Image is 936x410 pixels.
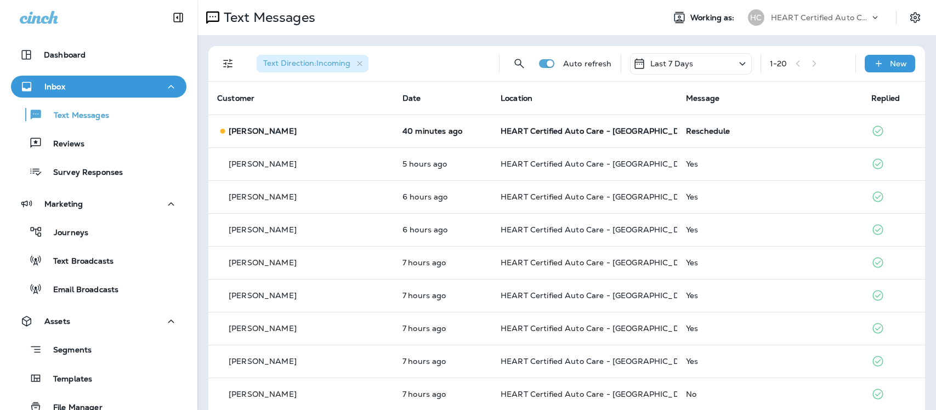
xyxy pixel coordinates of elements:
[501,192,697,202] span: HEART Certified Auto Care - [GEOGRAPHIC_DATA]
[11,44,186,66] button: Dashboard
[650,59,694,68] p: Last 7 Days
[11,277,186,300] button: Email Broadcasts
[217,93,254,103] span: Customer
[42,168,123,178] p: Survey Responses
[44,317,70,326] p: Assets
[402,390,483,398] p: Aug 21, 2025 09:05 AM
[501,356,697,366] span: HEART Certified Auto Care - [GEOGRAPHIC_DATA]
[229,258,297,267] p: [PERSON_NAME]
[402,357,483,366] p: Aug 21, 2025 09:07 AM
[44,82,65,91] p: Inbox
[563,59,612,68] p: Auto refresh
[11,249,186,272] button: Text Broadcasts
[229,225,297,234] p: [PERSON_NAME]
[11,367,186,390] button: Templates
[686,93,719,103] span: Message
[42,285,118,295] p: Email Broadcasts
[402,127,483,135] p: Aug 21, 2025 03:50 PM
[501,258,697,267] span: HEART Certified Auto Care - [GEOGRAPHIC_DATA]
[501,93,532,103] span: Location
[501,389,697,399] span: HEART Certified Auto Care - [GEOGRAPHIC_DATA]
[501,159,697,169] span: HEART Certified Auto Care - [GEOGRAPHIC_DATA]
[501,323,697,333] span: HEART Certified Auto Care - [GEOGRAPHIC_DATA]
[686,127,854,135] div: Reschedule
[229,390,297,398] p: [PERSON_NAME]
[44,200,83,208] p: Marketing
[690,13,737,22] span: Working as:
[229,160,297,168] p: [PERSON_NAME]
[11,103,186,126] button: Text Messages
[229,291,297,300] p: [PERSON_NAME]
[770,59,787,68] div: 1 - 20
[42,257,114,267] p: Text Broadcasts
[11,193,186,215] button: Marketing
[905,8,925,27] button: Settings
[686,192,854,201] div: Yes
[257,55,368,72] div: Text Direction:Incoming
[229,127,297,135] p: [PERSON_NAME]
[686,291,854,300] div: Yes
[508,53,530,75] button: Search Messages
[217,53,239,75] button: Filters
[11,132,186,155] button: Reviews
[771,13,870,22] p: HEART Certified Auto Care
[402,192,483,201] p: Aug 21, 2025 10:30 AM
[748,9,764,26] div: HC
[402,93,421,103] span: Date
[501,126,697,136] span: HEART Certified Auto Care - [GEOGRAPHIC_DATA]
[890,59,907,68] p: New
[263,58,350,68] span: Text Direction : Incoming
[229,192,297,201] p: [PERSON_NAME]
[686,225,854,234] div: Yes
[42,345,92,356] p: Segments
[163,7,194,29] button: Collapse Sidebar
[871,93,900,103] span: Replied
[402,258,483,267] p: Aug 21, 2025 09:25 AM
[686,160,854,168] div: Yes
[501,291,697,300] span: HEART Certified Auto Care - [GEOGRAPHIC_DATA]
[501,225,697,235] span: HEART Certified Auto Care - [GEOGRAPHIC_DATA]
[42,374,92,385] p: Templates
[43,228,88,238] p: Journeys
[44,50,86,59] p: Dashboard
[402,225,483,234] p: Aug 21, 2025 09:59 AM
[11,160,186,183] button: Survey Responses
[42,139,84,150] p: Reviews
[686,357,854,366] div: Yes
[229,357,297,366] p: [PERSON_NAME]
[219,9,315,26] p: Text Messages
[229,324,297,333] p: [PERSON_NAME]
[402,324,483,333] p: Aug 21, 2025 09:16 AM
[11,338,186,361] button: Segments
[11,76,186,98] button: Inbox
[686,258,854,267] div: Yes
[43,111,109,121] p: Text Messages
[402,291,483,300] p: Aug 21, 2025 09:22 AM
[402,160,483,168] p: Aug 21, 2025 11:01 AM
[11,310,186,332] button: Assets
[686,390,854,398] div: No
[686,324,854,333] div: Yes
[11,220,186,243] button: Journeys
